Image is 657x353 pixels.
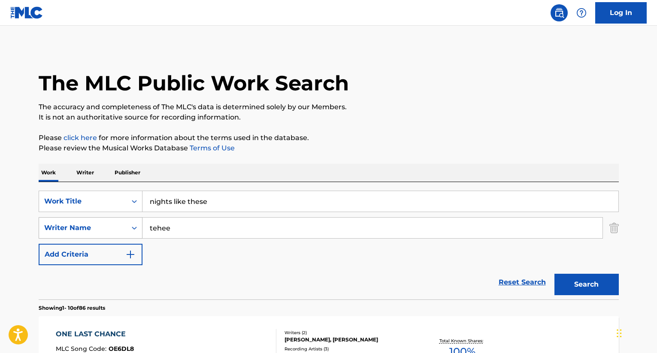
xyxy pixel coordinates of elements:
[576,8,587,18] img: help
[39,112,619,123] p: It is not an authoritative source for recording information.
[109,345,134,353] span: OE6DL8
[39,304,105,312] p: Showing 1 - 10 of 86 results
[39,164,58,182] p: Work
[39,133,619,143] p: Please for more information about the terms used in the database.
[554,8,564,18] img: search
[64,134,97,142] a: click here
[285,336,414,344] div: [PERSON_NAME], [PERSON_NAME]
[56,329,134,339] div: ONE LAST CHANCE
[125,249,136,260] img: 9d2ae6d4665cec9f34b9.svg
[285,346,414,352] div: Recording Artists ( 3 )
[595,2,647,24] a: Log In
[551,4,568,21] a: Public Search
[39,70,349,96] h1: The MLC Public Work Search
[112,164,143,182] p: Publisher
[56,345,109,353] span: MLC Song Code :
[609,217,619,239] img: Delete Criterion
[44,196,121,206] div: Work Title
[39,244,142,265] button: Add Criteria
[44,223,121,233] div: Writer Name
[188,144,235,152] a: Terms of Use
[74,164,97,182] p: Writer
[573,4,590,21] div: Help
[39,143,619,153] p: Please review the Musical Works Database
[285,329,414,336] div: Writers ( 2 )
[39,191,619,299] form: Search Form
[39,102,619,112] p: The accuracy and completeness of The MLC's data is determined solely by our Members.
[617,320,622,346] div: Drag
[614,312,657,353] iframe: Chat Widget
[439,338,485,344] p: Total Known Shares:
[554,274,619,295] button: Search
[494,273,550,292] a: Reset Search
[10,6,43,19] img: MLC Logo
